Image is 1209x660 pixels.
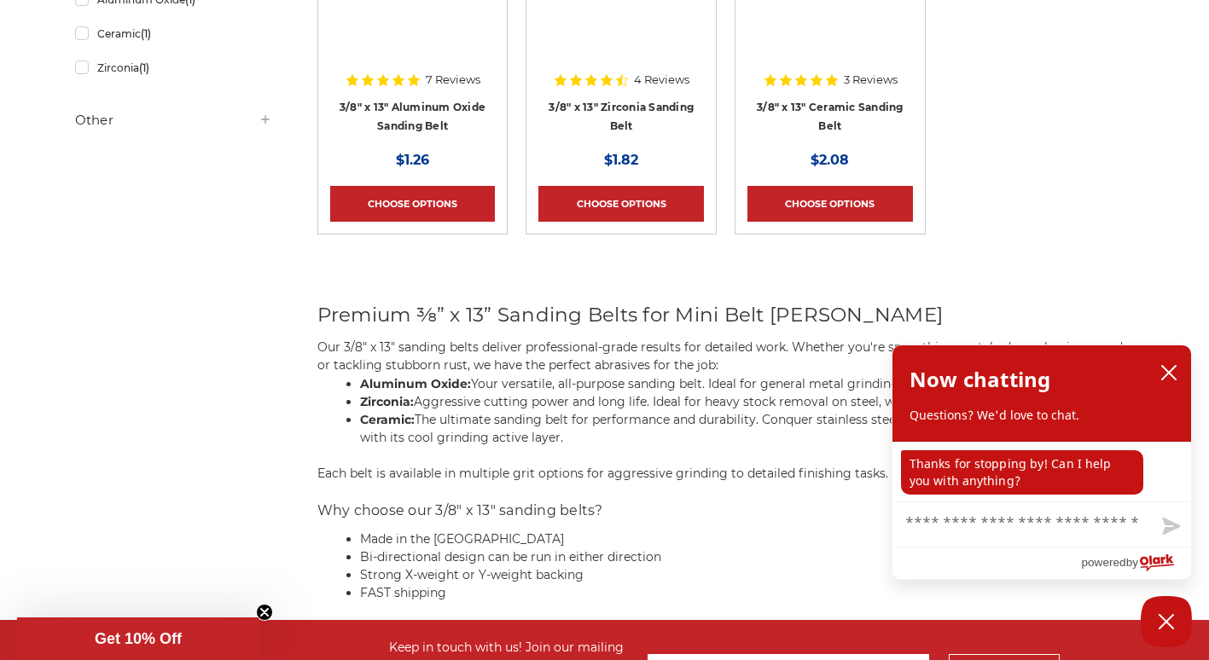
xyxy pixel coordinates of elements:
strong: Ceramic: [360,412,415,427]
button: Close Chatbox [1141,596,1192,647]
span: Your versatile, all-purpose sanding belt. Ideal for general metal grinding, wood sanding, and pla... [471,376,1119,391]
a: Zirconia [75,53,273,83]
span: Strong X-weight or Y-weight backing [360,567,584,582]
span: Get 10% Off [95,630,182,647]
span: FAST shipping [360,585,446,600]
h2: Now chatting [910,362,1050,397]
span: 3 Reviews [844,74,898,85]
span: Bi-directional design can be run in either direction [360,549,661,564]
span: $1.26 [396,152,429,168]
span: Why choose our 3/8" x 13" sanding belts? [317,502,603,518]
span: Premium ⅜” x 13” Sanding Belts for Mini Belt [PERSON_NAME] [317,303,944,327]
strong: Zirconia: [360,394,414,409]
strong: Aluminum Oxide: [360,376,471,391]
span: Made in the [GEOGRAPHIC_DATA] [360,531,564,547]
p: Thanks for stopping by! Can I help you with anything? [901,450,1143,495]
a: 3/8" x 13" Zirconia Sanding Belt [549,101,694,133]
div: Get 10% OffClose teaser [17,617,259,660]
h5: Other [75,110,273,130]
span: Aggressive cutting power and long life. Ideal for heavy stock removal on steel, wood, and more. [414,394,985,409]
span: $1.82 [604,152,638,168]
a: Powered by Olark [1081,547,1191,579]
span: by [1126,552,1138,573]
div: olark chatbox [892,344,1192,580]
a: Ceramic [75,19,273,49]
div: chat [892,442,1191,501]
span: powered [1081,552,1125,573]
span: Our 3/8" x 13" sanding belts deliver professional-grade results for detailed work. Whether you're... [317,339,1125,373]
span: $2.08 [811,152,849,168]
button: Close teaser [256,604,273,621]
span: The ultimate sanding belt for performance and durability. Conquer stainless steel, superalloys, a... [360,412,1131,445]
p: Questions? We'd love to chat. [910,407,1174,424]
a: Choose Options [747,186,913,222]
span: (1) [139,61,149,74]
button: close chatbox [1155,360,1183,385]
span: (1) [141,27,151,40]
span: 4 Reviews [634,74,689,85]
button: Send message [1148,507,1191,547]
a: Choose Options [538,186,704,222]
a: 3/8" x 13" Ceramic Sanding Belt [757,101,904,133]
span: 7 Reviews [426,74,480,85]
span: Each belt is available in multiple grit options for aggressive grinding to detailed finishing tasks. [317,466,888,481]
a: Choose Options [330,186,496,222]
a: 3/8" x 13" Aluminum Oxide Sanding Belt [340,101,485,133]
